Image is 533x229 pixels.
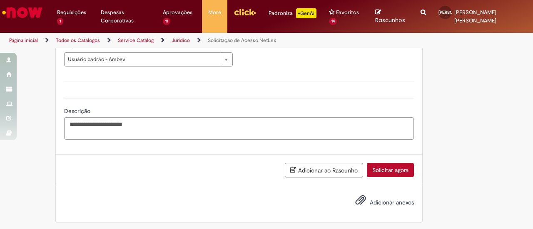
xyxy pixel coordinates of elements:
[285,163,363,177] button: Adicionar ao Rascunho
[64,107,92,115] span: Descrição
[269,8,316,18] div: Padroniza
[68,53,216,66] span: Usuário padrão - Ambev
[367,163,414,177] button: Solicitar agora
[57,18,63,25] span: 1
[336,8,359,17] span: Favoritos
[208,8,221,17] span: More
[57,8,86,17] span: Requisições
[101,8,150,25] span: Despesas Corporativas
[163,18,170,25] span: 11
[118,37,154,44] a: Service Catalog
[56,37,100,44] a: Todos os Catálogos
[64,117,414,139] textarea: Descrição
[6,33,349,48] ul: Trilhas de página
[375,9,408,24] a: Rascunhos
[9,37,38,44] a: Página inicial
[234,6,256,18] img: click_logo_yellow_360x200.png
[375,16,405,24] span: Rascunhos
[172,37,190,44] a: Jurídico
[208,37,276,44] a: Solicitação de Acesso NetLex
[454,9,496,24] span: [PERSON_NAME] [PERSON_NAME]
[163,8,192,17] span: Aprovações
[1,4,44,21] img: ServiceNow
[370,199,414,206] span: Adicionar anexos
[296,8,316,18] p: +GenAi
[353,192,368,212] button: Adicionar anexos
[438,10,471,15] span: [PERSON_NAME]
[329,18,337,25] span: 14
